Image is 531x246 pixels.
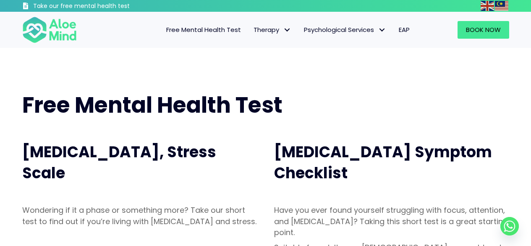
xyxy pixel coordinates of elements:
span: Psychological Services: submenu [376,24,388,36]
span: Therapy: submenu [281,24,293,36]
p: Have you ever found yourself struggling with focus, attention, and [MEDICAL_DATA]? Taking this sh... [274,205,509,238]
span: Free Mental Health Test [22,90,283,120]
a: TherapyTherapy: submenu [247,21,298,39]
span: EAP [399,25,410,34]
a: Book Now [458,21,509,39]
a: English [481,1,495,11]
p: Wondering if it a phase or something more? Take our short test to find out if you’re living with ... [22,205,257,227]
a: EAP [392,21,416,39]
span: [MEDICAL_DATA] Symptom Checklist [274,141,492,184]
a: Psychological ServicesPsychological Services: submenu [298,21,392,39]
img: en [481,1,494,11]
h3: Take our free mental health test [33,2,175,11]
span: [MEDICAL_DATA], Stress Scale [22,141,216,184]
span: Free Mental Health Test [166,25,241,34]
a: Malay [495,1,509,11]
span: Psychological Services [304,25,386,34]
a: Take our free mental health test [22,2,175,12]
span: Book Now [466,25,501,34]
nav: Menu [88,21,416,39]
a: Free Mental Health Test [160,21,247,39]
span: Therapy [254,25,291,34]
img: ms [495,1,508,11]
img: Aloe mind Logo [22,16,77,44]
a: Whatsapp [500,217,519,235]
